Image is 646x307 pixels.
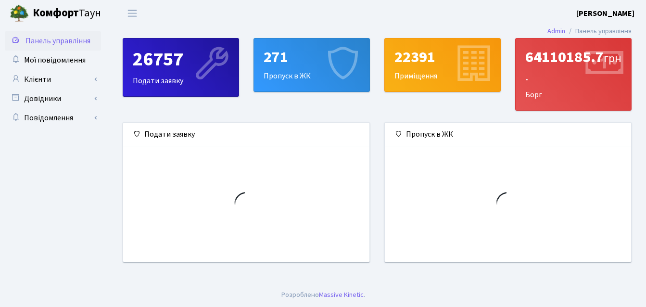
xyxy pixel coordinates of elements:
[254,38,369,91] div: Пропуск в ЖК
[5,31,101,51] a: Панель управління
[516,38,631,110] div: Борг
[133,48,229,71] div: 26757
[385,123,631,146] div: Пропуск в ЖК
[384,38,501,92] a: 22391Приміщення
[533,21,646,41] nav: breadcrumb
[264,48,360,66] div: 271
[319,290,364,300] a: Massive Kinetic
[5,89,101,108] a: Довідники
[120,5,144,21] button: Переключити навігацію
[5,108,101,128] a: Повідомлення
[547,26,565,36] a: Admin
[253,38,370,92] a: 271Пропуск в ЖК
[565,26,632,37] li: Панель управління
[33,5,79,21] b: Комфорт
[394,48,491,66] div: 22391
[10,4,29,23] img: logo.png
[5,70,101,89] a: Клієнти
[123,38,239,97] a: 26757Подати заявку
[25,36,90,46] span: Панель управління
[123,123,369,146] div: Подати заявку
[5,51,101,70] a: Мої повідомлення
[24,55,86,65] span: Мої повідомлення
[525,48,621,85] div: 64110185.7
[385,38,500,91] div: Приміщення
[33,5,101,22] span: Таун
[281,290,365,300] div: Розроблено .
[123,38,239,96] div: Подати заявку
[576,8,634,19] a: [PERSON_NAME]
